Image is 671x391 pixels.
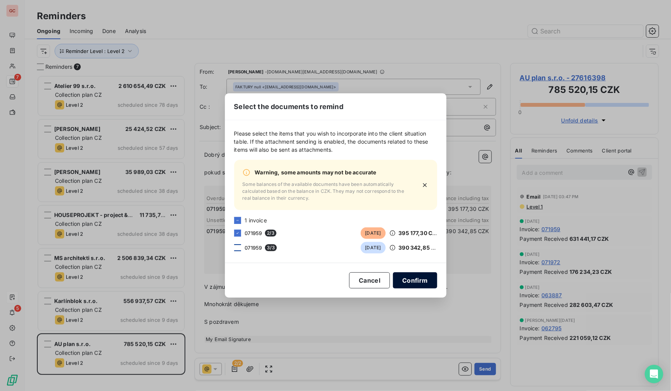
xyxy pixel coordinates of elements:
span: Select the documents to remind [234,101,344,112]
span: [DATE] [361,242,386,253]
span: Some balances of the available documents have been automatically calculated based on the balance ... [243,181,412,202]
span: 071959 [245,230,262,236]
span: 071959 [245,245,262,251]
button: Cancel [349,272,390,288]
span: Warning, some amounts may not be accurate [255,168,376,176]
span: Please select the items that you wish to incorporate into the client situation table. If the atta... [234,129,437,154]
span: 390 342,85 CZK [399,244,443,251]
span: 395 177,30 CZK [399,230,440,236]
span: 1 invoice [245,216,267,224]
span: 3 / 3 [265,244,276,251]
button: Confirm [393,272,437,288]
span: [DATE] [361,227,386,239]
span: 2 / 3 [265,230,276,237]
div: Open Intercom Messenger [645,365,663,383]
